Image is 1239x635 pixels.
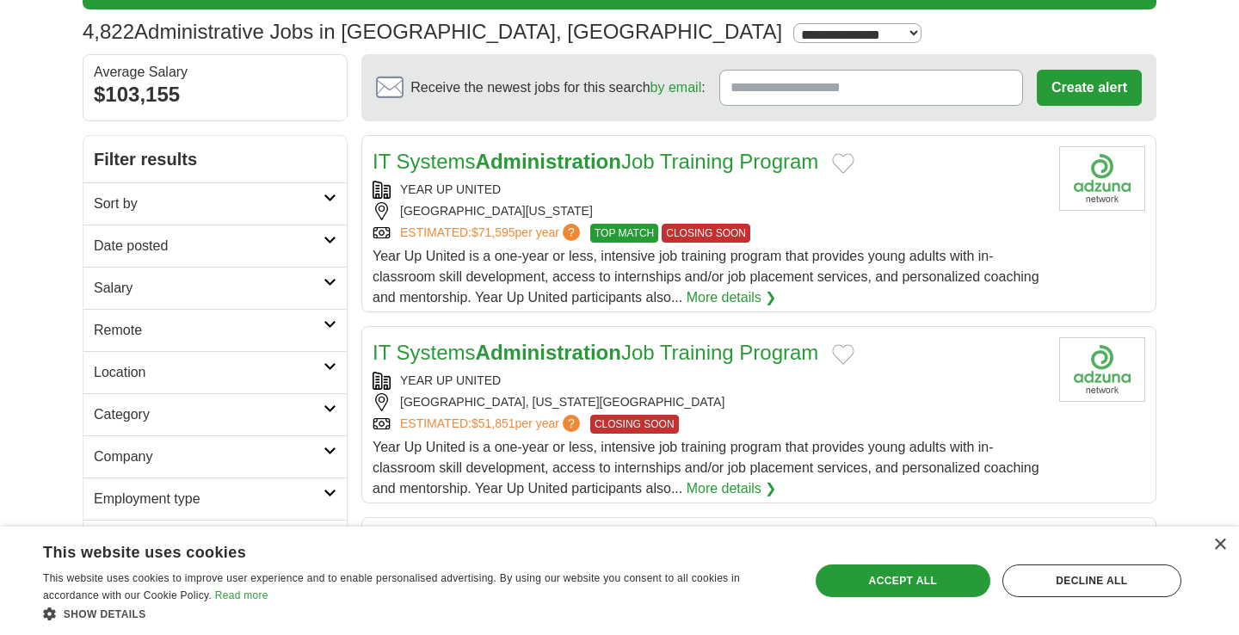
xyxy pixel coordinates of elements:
[1059,146,1145,211] img: Company logo
[563,415,580,432] span: ?
[373,372,1045,390] div: YEAR UP UNITED
[94,320,324,341] h2: Remote
[94,447,324,467] h2: Company
[215,589,268,601] a: Read more, opens a new window
[410,77,705,98] span: Receive the newest jobs for this search :
[816,564,990,597] div: Accept all
[472,416,515,430] span: $51,851
[83,478,347,520] a: Employment type
[1059,337,1145,402] img: Company logo
[83,351,347,393] a: Location
[83,136,347,182] h2: Filter results
[1037,70,1142,106] button: Create alert
[94,236,324,256] h2: Date posted
[400,224,583,243] a: ESTIMATED:$71,595per year?
[94,65,336,79] div: Average Salary
[373,440,1039,496] span: Year Up United is a one-year or less, intensive job training program that provides young adults w...
[373,249,1039,305] span: Year Up United is a one-year or less, intensive job training program that provides young adults w...
[1213,539,1226,552] div: Close
[43,537,744,563] div: This website uses cookies
[64,608,146,620] span: Show details
[43,572,740,601] span: This website uses cookies to improve user experience and to enable personalised advertising. By u...
[83,393,347,435] a: Category
[94,278,324,299] h2: Salary
[687,287,777,308] a: More details ❯
[373,181,1045,199] div: YEAR UP UNITED
[687,478,777,499] a: More details ❯
[83,435,347,478] a: Company
[83,309,347,351] a: Remote
[590,224,658,243] span: TOP MATCH
[1002,564,1181,597] div: Decline all
[83,520,347,562] a: Hours
[94,404,324,425] h2: Category
[472,225,515,239] span: $71,595
[373,393,1045,411] div: [GEOGRAPHIC_DATA], [US_STATE][GEOGRAPHIC_DATA]
[400,415,583,434] a: ESTIMATED:$51,851per year?
[476,150,621,173] strong: Administration
[43,605,787,622] div: Show details
[650,80,702,95] a: by email
[83,267,347,309] a: Salary
[94,489,324,509] h2: Employment type
[476,341,621,364] strong: Administration
[373,341,818,364] a: IT SystemsAdministrationJob Training Program
[832,153,854,174] button: Add to favorite jobs
[94,194,324,214] h2: Sort by
[563,224,580,241] span: ?
[373,150,818,173] a: IT SystemsAdministrationJob Training Program
[832,344,854,365] button: Add to favorite jobs
[83,16,134,47] span: 4,822
[83,20,782,43] h1: Administrative Jobs in [GEOGRAPHIC_DATA], [GEOGRAPHIC_DATA]
[94,79,336,110] div: $103,155
[662,224,750,243] span: CLOSING SOON
[94,362,324,383] h2: Location
[83,225,347,267] a: Date posted
[373,202,1045,220] div: [GEOGRAPHIC_DATA][US_STATE]
[83,182,347,225] a: Sort by
[590,415,679,434] span: CLOSING SOON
